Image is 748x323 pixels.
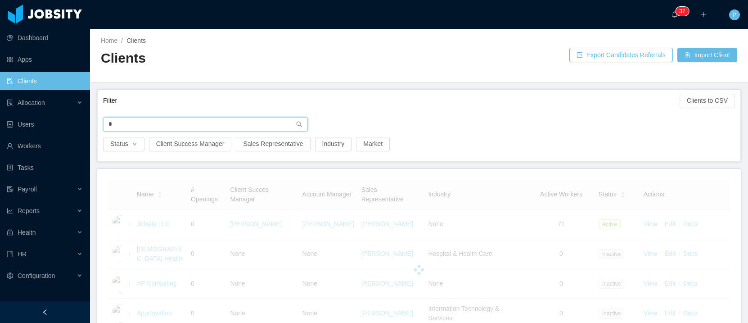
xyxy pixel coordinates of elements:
[7,115,83,133] a: icon: robotUsers
[676,7,689,16] sup: 37
[7,229,13,236] i: icon: medicine-box
[18,229,36,236] span: Health
[101,37,117,44] a: Home
[296,121,302,127] i: icon: search
[7,208,13,214] i: icon: line-chart
[103,137,144,151] button: Statusicon: down
[7,273,13,279] i: icon: setting
[18,207,40,214] span: Reports
[149,137,232,151] button: Client Success Manager
[7,100,13,106] i: icon: solution
[7,29,83,47] a: icon: pie-chartDashboard
[18,272,55,279] span: Configuration
[18,250,27,258] span: HR
[680,94,735,108] button: Clients to CSV
[18,186,37,193] span: Payroll
[682,7,685,16] p: 7
[315,137,352,151] button: Industry
[236,137,310,151] button: Sales Representative
[126,37,146,44] span: Clients
[732,9,736,20] span: P
[7,159,83,177] a: icon: profileTasks
[18,99,45,106] span: Allocation
[7,72,83,90] a: icon: auditClients
[103,92,680,109] div: Filter
[677,48,737,62] button: icon: usergroup-addImport Client
[121,37,123,44] span: /
[569,48,673,62] button: icon: exportExport Candidates Referrals
[671,11,678,18] i: icon: bell
[7,137,83,155] a: icon: userWorkers
[7,251,13,257] i: icon: book
[356,137,390,151] button: Market
[7,186,13,192] i: icon: file-protect
[7,50,83,68] a: icon: appstoreApps
[700,11,707,18] i: icon: plus
[679,7,682,16] p: 3
[101,49,419,68] h2: Clients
